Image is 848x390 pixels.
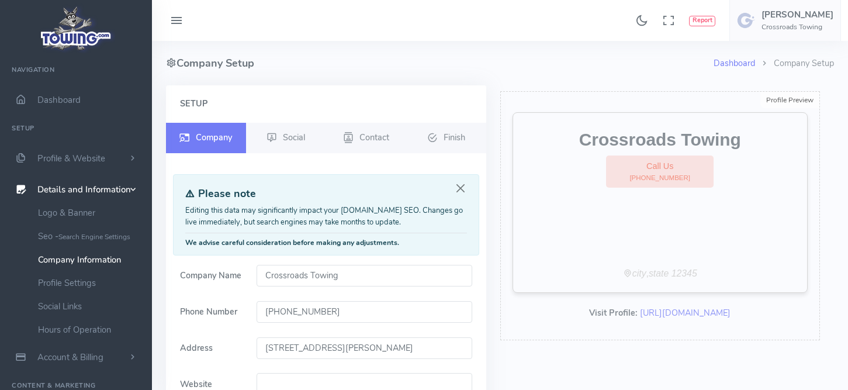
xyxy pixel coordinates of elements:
div: , [525,267,796,281]
div: Profile Preview [760,92,819,108]
img: user-image [737,11,756,30]
h4: Please note [185,188,467,200]
span: Dashboard [37,94,81,106]
a: Call Us[PHONE_NUMBER] [606,156,714,188]
span: Account & Billing [37,351,103,363]
label: Phone Number [173,301,250,323]
img: logo [37,4,116,53]
span: Company [196,131,232,143]
p: Editing this data may significantly impact your [DOMAIN_NAME] SEO. Changes go live immediately, b... [185,205,467,228]
a: Hours of Operation [29,318,152,341]
h4: Company Setup [166,41,714,85]
a: Company Information [29,248,152,271]
a: Logo & Banner [29,201,152,225]
span: [PHONE_NUMBER] [629,173,690,183]
i: city [632,268,646,278]
i: 12345 [672,268,697,278]
h6: Crossroads Towing [762,23,833,31]
i: state [649,268,669,278]
span: Profile & Website [37,153,105,164]
h5: [PERSON_NAME] [762,10,833,19]
h4: Setup [180,99,472,109]
a: Social Links [29,295,152,318]
button: Close [454,182,467,195]
span: Contact [359,131,389,143]
small: Search Engine Settings [58,232,130,241]
label: Company Name [173,265,250,287]
a: Seo -Search Engine Settings [29,225,152,248]
a: Profile Settings [29,271,152,295]
span: Finish [444,131,465,143]
h2: Crossroads Towing [525,130,796,150]
button: Report [689,16,715,26]
b: Visit Profile: [589,307,638,319]
li: Company Setup [755,57,834,70]
label: Address [173,337,250,360]
span: Social [283,131,305,143]
a: [URL][DOMAIN_NAME] [640,307,731,319]
h6: We advise careful consideration before making any adjustments. [185,239,467,247]
span: Details and Information [37,184,131,196]
a: Dashboard [714,57,755,69]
